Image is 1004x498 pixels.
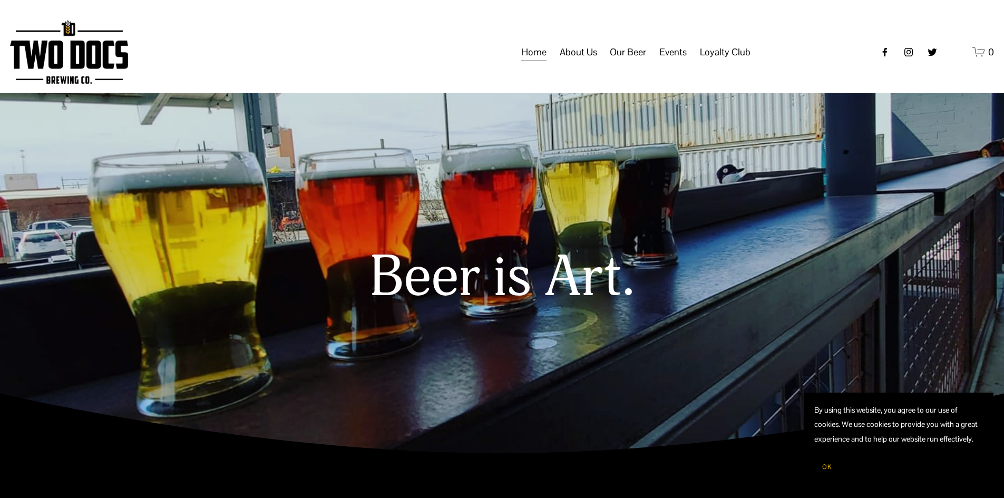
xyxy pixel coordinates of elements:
a: folder dropdown [659,42,687,62]
button: OK [814,457,840,477]
span: Our Beer [610,43,646,61]
a: Home [521,42,547,62]
a: folder dropdown [610,42,646,62]
a: folder dropdown [700,42,750,62]
p: By using this website, you agree to our use of cookies. We use cookies to provide you with a grea... [814,403,983,446]
span: Loyalty Club [700,43,750,61]
section: Cookie banner [804,393,993,487]
span: About Us [560,43,597,61]
h1: Beer is Art. [133,246,871,310]
span: Events [659,43,687,61]
img: Two Docs Brewing Co. [10,20,128,84]
span: 0 [988,46,994,58]
a: Facebook [880,47,890,57]
a: 0 items in cart [972,45,994,58]
span: OK [822,463,832,471]
a: twitter-unauth [927,47,938,57]
a: folder dropdown [560,42,597,62]
a: instagram-unauth [903,47,914,57]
